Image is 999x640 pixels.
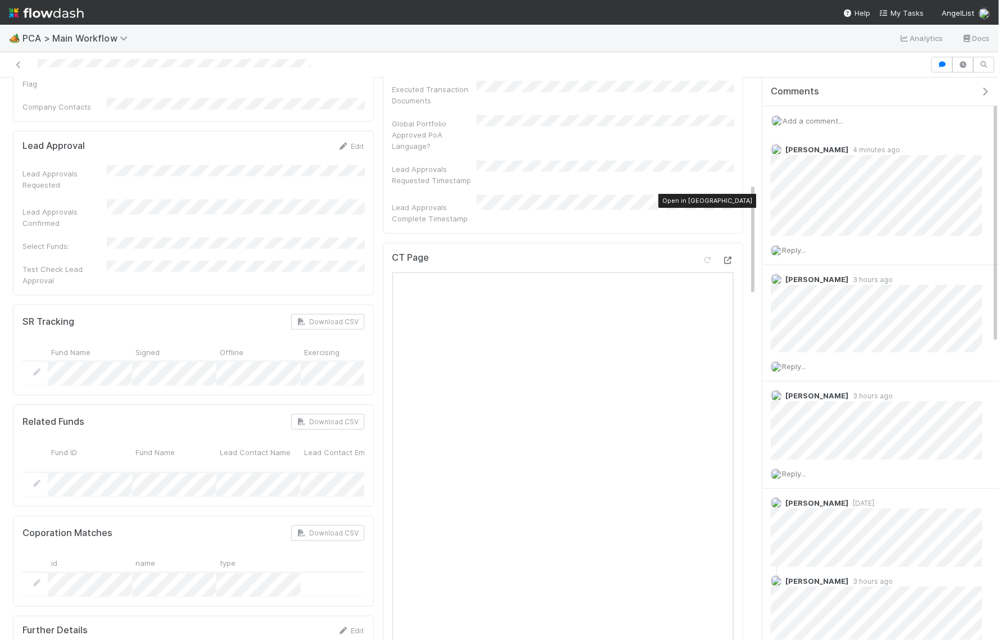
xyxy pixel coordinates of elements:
[771,245,782,256] img: avatar_2de93f86-b6c7-4495-bfe2-fb093354a53c.png
[782,246,806,255] span: Reply...
[771,469,782,480] img: avatar_2de93f86-b6c7-4495-bfe2-fb093354a53c.png
[22,140,85,152] h5: Lead Approval
[132,343,216,361] div: Signed
[22,33,133,44] span: PCA > Main Workflow
[783,116,843,125] span: Add a comment...
[785,577,848,585] span: [PERSON_NAME]
[771,115,783,126] img: avatar_2de93f86-b6c7-4495-bfe2-fb093354a53c.png
[879,7,924,19] a: My Tasks
[979,8,990,19] img: avatar_2de93f86-b6c7-4495-bfe2-fb093354a53c.png
[22,316,74,328] h5: SR Tracking
[22,240,107,252] div: Select Funds:
[771,86,819,97] span: Comments
[848,146,900,154] span: 4 minutes ago
[291,414,364,430] button: Download CSV
[392,252,430,264] h5: CT Page
[392,84,477,106] div: Executed Transaction Documents
[9,33,20,43] span: 🏕️
[879,8,924,17] span: My Tasks
[9,3,84,22] img: logo-inverted-e16ddd16eac7371096b0.svg
[848,499,874,507] span: [DATE]
[392,164,477,186] div: Lead Approvals Requested Timestamp
[848,275,893,284] span: 3 hours ago
[48,343,132,361] div: Fund Name
[392,118,477,152] div: Global Portfolio Approved PoA Language?
[22,101,107,112] div: Company Contacts
[848,392,893,400] span: 3 hours ago
[782,469,806,478] span: Reply...
[22,264,107,286] div: Test Check Lead Approval
[942,8,974,17] span: AngelList
[771,390,782,401] img: avatar_d89a0a80-047e-40c9-bdc2-a2d44e645fd3.png
[848,577,893,585] span: 3 hours ago
[392,202,477,224] div: Lead Approvals Complete Timestamp
[843,7,870,19] div: Help
[782,362,806,371] span: Reply...
[216,443,301,472] div: Lead Contact Name
[216,555,301,572] div: type
[961,31,990,45] a: Docs
[301,343,385,361] div: Exercising
[771,361,782,373] img: avatar_2de93f86-b6c7-4495-bfe2-fb093354a53c.png
[785,145,848,154] span: [PERSON_NAME]
[48,443,132,472] div: Fund ID
[216,343,301,361] div: Offline
[771,144,782,155] img: avatar_cd4e5e5e-3003-49e5-bc76-fd776f359de9.png
[338,627,364,636] a: Edit
[785,275,848,284] span: [PERSON_NAME]
[771,274,782,285] img: avatar_2de93f86-b6c7-4495-bfe2-fb093354a53c.png
[301,443,385,472] div: Lead Contact Email
[291,525,364,541] button: Download CSV
[22,206,107,229] div: Lead Approvals Confirmed
[22,67,107,89] div: Backoffice Task Link Flag
[22,528,112,539] h5: Coporation Matches
[22,625,88,637] h5: Further Details
[338,142,364,151] a: Edit
[771,497,782,509] img: avatar_cd4e5e5e-3003-49e5-bc76-fd776f359de9.png
[899,31,943,45] a: Analytics
[132,555,216,572] div: name
[785,498,848,507] span: [PERSON_NAME]
[132,443,216,472] div: Fund Name
[771,575,782,587] img: avatar_2de93f86-b6c7-4495-bfe2-fb093354a53c.png
[22,416,84,428] h5: Related Funds
[291,314,364,330] button: Download CSV
[22,168,107,190] div: Lead Approvals Requested
[785,391,848,400] span: [PERSON_NAME]
[48,555,132,572] div: id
